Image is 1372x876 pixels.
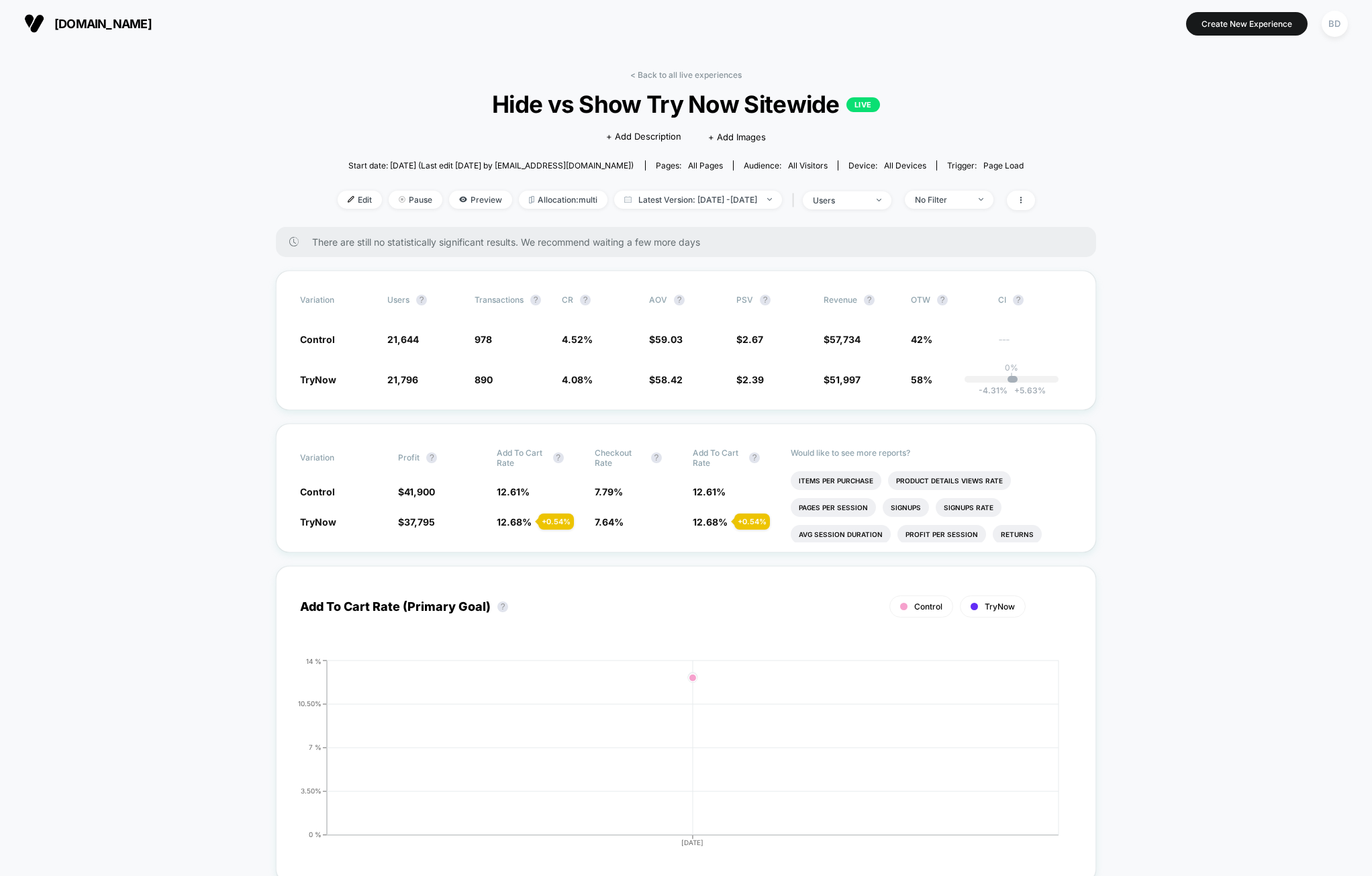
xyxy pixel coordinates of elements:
p: 0% [1005,362,1018,373]
div: ADD_TO_CART_RATE [287,657,1059,859]
span: $ [824,374,861,385]
span: Add To Cart Rate [497,448,546,468]
span: All Visitors [788,160,828,171]
span: 4.08 % [562,374,593,385]
button: ? [553,452,564,463]
p: Would like to see more reports? [791,448,1072,458]
div: + 0.54 % [538,514,574,530]
span: PSV [736,295,753,305]
span: all pages [688,160,723,171]
img: edit [348,196,354,203]
span: 12.61 % [693,486,726,497]
span: 5.63 % [1008,385,1046,395]
img: Visually logo [24,13,44,34]
span: 978 [475,334,492,345]
button: ? [426,452,437,463]
span: Page Load [983,160,1024,171]
button: ? [416,295,427,305]
span: 4.52 % [562,334,593,345]
span: -4.31 % [979,385,1008,395]
img: end [767,198,772,201]
span: 7.64 % [595,516,624,528]
button: ? [864,295,875,305]
button: BD [1318,10,1352,38]
li: Signups [883,498,929,517]
button: ? [674,295,685,305]
li: Returns [993,525,1042,544]
span: OTW [911,295,985,305]
div: users [813,195,867,205]
tspan: [DATE] [682,838,704,846]
p: | [1010,373,1013,383]
button: ? [760,295,771,305]
span: 21,644 [387,334,419,345]
button: ? [651,452,662,463]
span: AOV [649,295,667,305]
tspan: 7 % [309,743,322,751]
span: $ [398,486,435,497]
span: CR [562,295,573,305]
span: 21,796 [387,374,418,385]
span: 890 [475,374,493,385]
button: ? [1013,295,1024,305]
span: 12.68 % [693,516,728,528]
span: 2.67 [742,334,763,345]
span: Variation [300,295,374,305]
button: ? [937,295,948,305]
span: + Add Images [708,132,766,142]
span: users [387,295,409,305]
p: LIVE [846,97,880,112]
tspan: 3.50% [301,787,322,795]
span: Edit [338,191,382,209]
button: [DOMAIN_NAME] [20,13,156,34]
span: Checkout Rate [595,448,644,468]
span: 59.03 [655,334,683,345]
span: 12.68 % [497,516,532,528]
tspan: 0 % [309,830,322,838]
img: calendar [624,196,632,203]
span: Transactions [475,295,524,305]
span: | [789,191,803,210]
span: 51,997 [830,374,861,385]
span: There are still no statistically significant results. We recommend waiting a few more days [312,236,1069,248]
tspan: 10.50% [298,699,322,708]
span: --- [998,336,1072,346]
span: Device: [838,160,936,171]
span: 2.39 [742,374,764,385]
img: end [877,199,881,201]
button: Create New Experience [1186,12,1308,36]
span: all devices [884,160,926,171]
span: Start date: [DATE] (Last edit [DATE] by [EMAIL_ADDRESS][DOMAIN_NAME]) [348,160,634,171]
span: 12.61 % [497,486,530,497]
span: Variation [300,448,374,468]
span: $ [736,334,763,345]
span: 58.42 [655,374,683,385]
li: Avg Session Duration [791,525,891,544]
img: end [399,196,405,203]
span: [DOMAIN_NAME] [54,17,152,31]
span: 37,795 [404,516,435,528]
span: + Add Description [606,130,681,144]
span: Latest Version: [DATE] - [DATE] [614,191,782,209]
span: 41,900 [404,486,435,497]
a: < Back to all live experiences [630,70,742,80]
span: $ [398,516,435,528]
li: Items Per Purchase [791,471,881,490]
img: rebalance [529,196,534,203]
div: BD [1322,11,1348,37]
div: Pages: [656,160,723,171]
span: TryNow [300,516,336,528]
img: end [979,198,983,201]
div: No Filter [915,195,969,205]
span: Hide vs Show Try Now Sitewide [372,90,999,118]
span: Control [914,601,942,612]
div: + 0.54 % [734,514,770,530]
li: Signups Rate [936,498,1001,517]
div: Trigger: [947,160,1024,171]
span: Control [300,486,335,497]
li: Product Details Views Rate [888,471,1011,490]
button: ? [497,601,508,612]
button: ? [530,295,541,305]
li: Profit Per Session [897,525,986,544]
button: ? [749,452,760,463]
